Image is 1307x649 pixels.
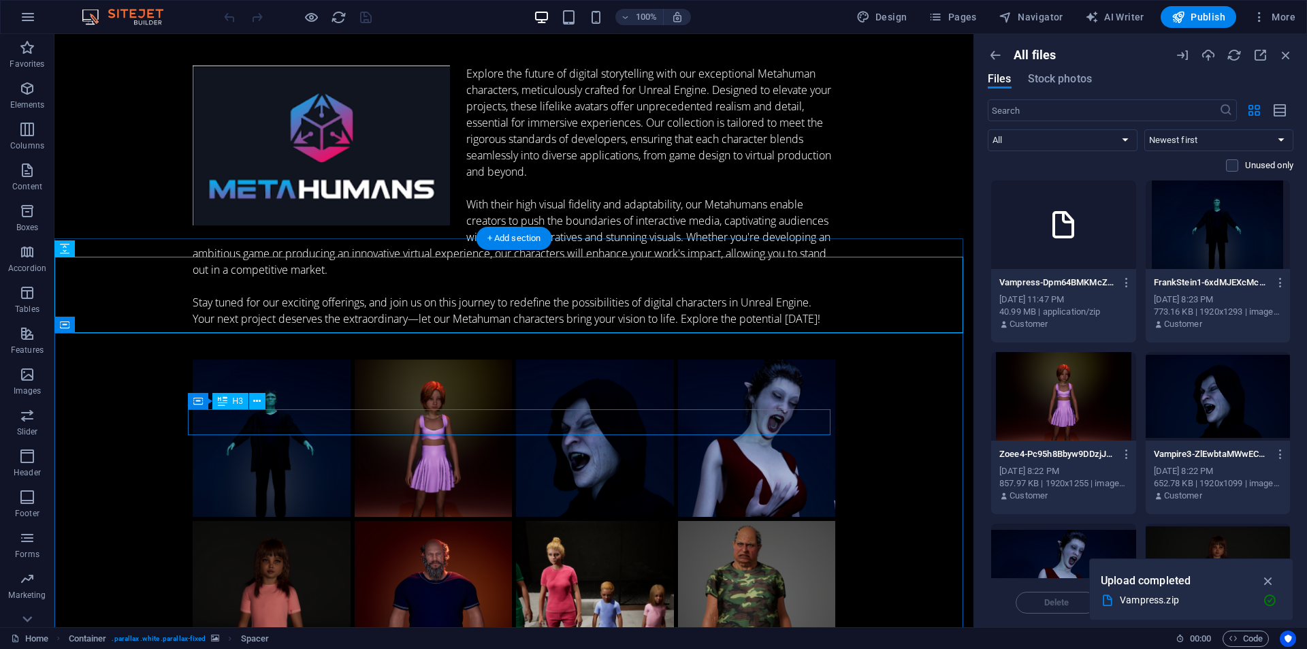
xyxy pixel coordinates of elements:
[929,10,976,24] span: Pages
[999,465,1128,477] div: [DATE] 8:22 PM
[988,71,1012,87] span: Files
[1280,631,1296,647] button: Usercentrics
[1010,490,1048,502] p: Customer
[1223,631,1269,647] button: Code
[999,448,1115,460] p: Zoee4-Pc95h8Bbyw9DDzjJc9dzzw.png
[112,631,206,647] span: . parallax .white .parallax-fixed
[1154,465,1282,477] div: [DATE] 8:22 PM
[1199,633,1201,644] span: :
[12,181,42,192] p: Content
[993,6,1069,28] button: Navigator
[10,140,44,151] p: Columns
[8,263,46,274] p: Accordion
[1253,48,1268,63] i: Maximize
[233,397,243,405] span: H3
[1247,6,1301,28] button: More
[69,631,107,647] span: Click to select. Double-click to edit
[11,631,48,647] a: Click to cancel selection. Double-click to open Pages
[856,10,907,24] span: Design
[988,99,1219,121] input: Search
[1014,48,1056,63] p: All files
[615,9,664,25] button: 100%
[330,9,346,25] button: reload
[851,6,913,28] button: Design
[1154,294,1282,306] div: [DATE] 8:23 PM
[241,631,270,647] span: Click to select. Double-click to edit
[69,631,270,647] nav: breadcrumb
[1101,572,1191,590] p: Upload completed
[999,306,1128,318] div: 40.99 MB | application/zip
[1201,48,1216,63] i: Upload
[999,477,1128,490] div: 857.97 KB | 1920x1255 | image/png
[1164,318,1202,330] p: Customer
[1164,490,1202,502] p: Customer
[14,467,41,478] p: Header
[999,10,1063,24] span: Navigator
[1154,448,1270,460] p: Vampire3-ZlEwbtaMWwECPvYfo5Coag.png
[1190,631,1211,647] span: 00 00
[1161,6,1236,28] button: Publish
[999,276,1115,289] p: Vampress-Dpm64BMKMcZWHZsjl-D52A.zip
[1172,10,1225,24] span: Publish
[999,294,1128,306] div: [DATE] 11:47 PM
[10,59,44,69] p: Favorites
[1120,592,1252,608] div: Vampress.zip
[11,345,44,355] p: Features
[1176,631,1212,647] h6: Session time
[1154,276,1270,289] p: FrankStein1-6xdMJEXcMckl7jsfmRVLag.png
[1245,159,1293,172] p: Displays only files that are not in use on the website. Files added during this session can still...
[15,549,39,560] p: Forms
[15,304,39,315] p: Tables
[1253,10,1295,24] span: More
[1154,306,1282,318] div: 773.16 KB | 1920x1293 | image/png
[636,9,658,25] h6: 100%
[477,227,552,250] div: + Add section
[8,590,46,601] p: Marketing
[17,426,38,437] p: Slider
[988,48,1003,63] i: Show all folders
[14,385,42,396] p: Images
[923,6,982,28] button: Pages
[211,635,219,642] i: This element contains a background
[1085,10,1144,24] span: AI Writer
[303,9,319,25] button: Click here to leave preview mode and continue editing
[15,508,39,519] p: Footer
[851,6,913,28] div: Design (Ctrl+Alt+Y)
[78,9,180,25] img: Editor Logo
[16,222,39,233] p: Boxes
[1010,318,1048,330] p: Customer
[10,99,45,110] p: Elements
[331,10,346,25] i: Reload page
[1028,71,1092,87] span: Stock photos
[1278,48,1293,63] i: Close
[1229,631,1263,647] span: Code
[1154,477,1282,490] div: 652.78 KB | 1920x1099 | image/png
[1080,6,1150,28] button: AI Writer
[671,11,683,23] i: On resize automatically adjust zoom level to fit chosen device.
